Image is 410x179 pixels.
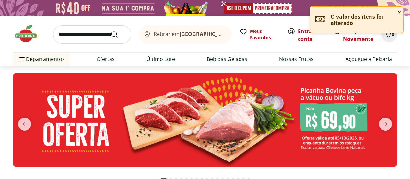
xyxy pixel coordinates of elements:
span: ou [298,27,327,43]
a: Criar conta [298,28,334,43]
span: Meus Favoritos [250,28,280,41]
img: super oferta [13,73,397,167]
a: Bebidas Geladas [207,55,247,63]
button: Submit Search [111,31,126,38]
a: Ofertas [97,55,115,63]
button: Fechar notificação [395,7,403,18]
img: Hortifruti [13,24,45,44]
a: Meus Favoritos [240,28,280,41]
a: Nossas Frutas [279,55,314,63]
a: Entrar [298,28,314,35]
span: Departamentos [18,51,65,67]
button: Carrinho [381,27,397,42]
span: Retirar em [154,31,225,37]
p: O valor dos itens foi alterado [331,13,398,26]
button: Menu [18,51,26,67]
a: Açougue e Peixaria [346,55,392,63]
span: 0 [392,31,394,37]
a: Comprar Novamente [343,28,373,43]
button: Retirar em[GEOGRAPHIC_DATA]/[GEOGRAPHIC_DATA] [139,25,232,44]
b: [GEOGRAPHIC_DATA]/[GEOGRAPHIC_DATA] [180,31,289,38]
a: Último Lote [146,55,175,63]
input: search [53,25,131,44]
button: next [374,118,397,131]
button: previous [13,118,36,131]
